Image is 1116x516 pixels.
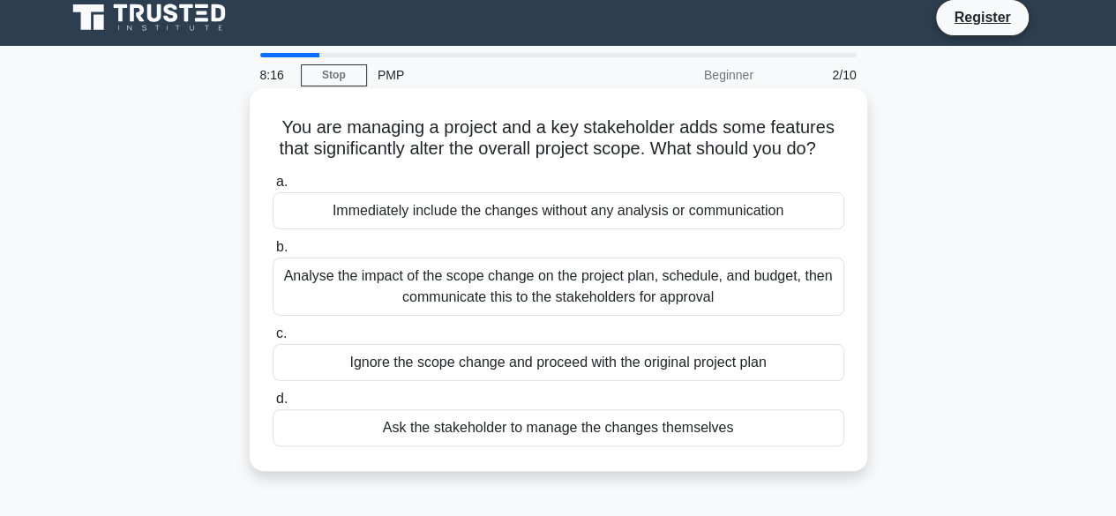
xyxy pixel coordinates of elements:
[301,64,367,86] a: Stop
[276,391,288,406] span: d.
[276,239,288,254] span: b.
[271,116,846,161] h5: You are managing a project and a key stakeholder adds some features that significantly alter the ...
[250,57,301,93] div: 8:16
[764,57,867,93] div: 2/10
[273,258,844,316] div: Analyse the impact of the scope change on the project plan, schedule, and budget, then communicat...
[610,57,764,93] div: Beginner
[276,325,287,340] span: c.
[367,57,610,93] div: PMP
[273,344,844,381] div: Ignore the scope change and proceed with the original project plan
[276,174,288,189] span: a.
[273,192,844,229] div: Immediately include the changes without any analysis or communication
[273,409,844,446] div: Ask the stakeholder to manage the changes themselves
[943,6,1021,28] a: Register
